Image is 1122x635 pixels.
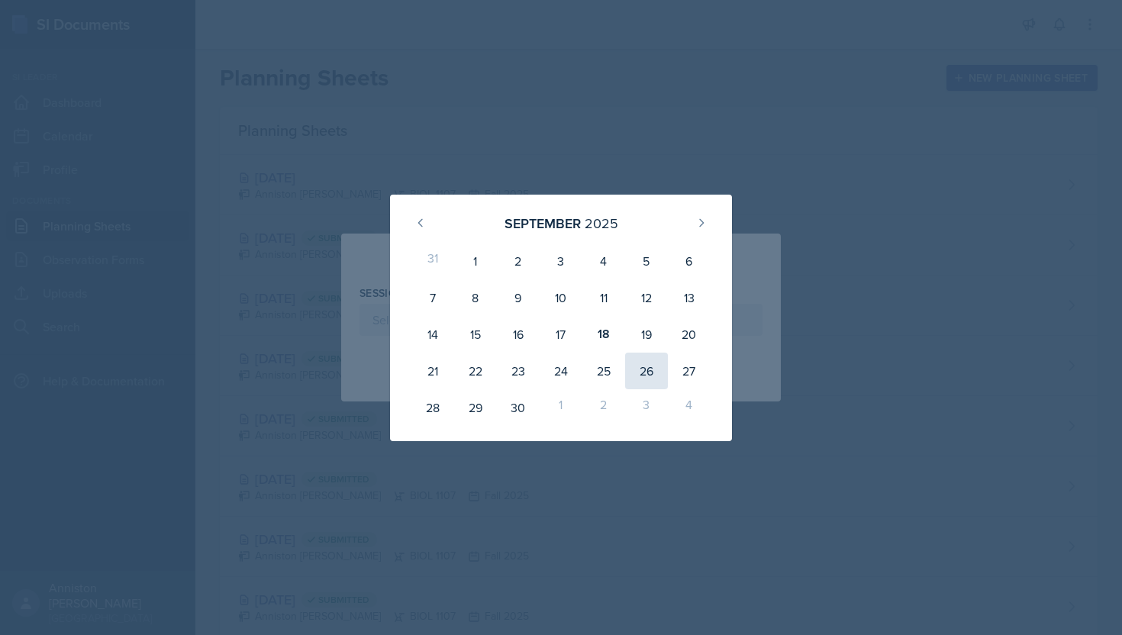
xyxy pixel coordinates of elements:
[582,389,625,426] div: 2
[505,213,581,234] div: September
[540,316,582,353] div: 17
[411,389,454,426] div: 28
[582,279,625,316] div: 11
[454,243,497,279] div: 1
[582,316,625,353] div: 18
[497,389,540,426] div: 30
[540,279,582,316] div: 10
[582,243,625,279] div: 4
[668,243,711,279] div: 6
[497,243,540,279] div: 2
[668,353,711,389] div: 27
[497,316,540,353] div: 16
[540,353,582,389] div: 24
[668,316,711,353] div: 20
[411,279,454,316] div: 7
[411,353,454,389] div: 21
[497,353,540,389] div: 23
[454,353,497,389] div: 22
[625,316,668,353] div: 19
[454,389,497,426] div: 29
[497,279,540,316] div: 9
[540,243,582,279] div: 3
[411,243,454,279] div: 31
[625,279,668,316] div: 12
[582,353,625,389] div: 25
[454,316,497,353] div: 15
[411,316,454,353] div: 14
[625,353,668,389] div: 26
[625,243,668,279] div: 5
[625,389,668,426] div: 3
[540,389,582,426] div: 1
[585,213,618,234] div: 2025
[668,279,711,316] div: 13
[668,389,711,426] div: 4
[454,279,497,316] div: 8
